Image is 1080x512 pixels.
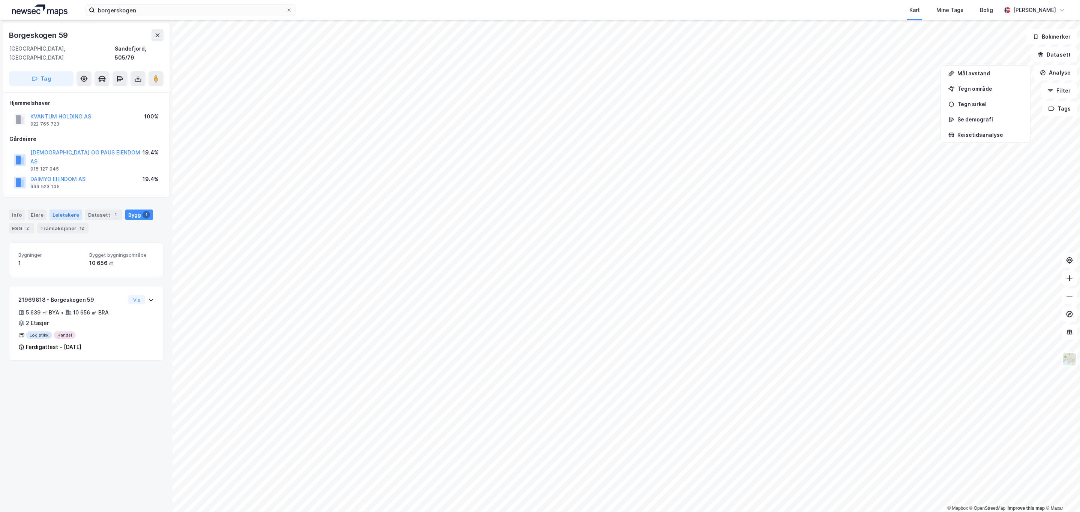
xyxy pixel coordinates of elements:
[24,225,31,232] div: 2
[28,210,46,220] div: Eiere
[1031,47,1077,62] button: Datasett
[142,175,159,184] div: 19.4%
[969,506,1006,511] a: OpenStreetMap
[9,135,163,144] div: Gårdeiere
[1042,101,1077,116] button: Tags
[128,295,145,304] button: Vis
[144,112,159,121] div: 100%
[1033,65,1077,80] button: Analyse
[947,506,968,511] a: Mapbox
[115,44,163,62] div: Sandefjord, 505/79
[26,343,81,352] div: Ferdigattest - [DATE]
[95,4,286,16] input: Søk på adresse, matrikkel, gårdeiere, leietakere eller personer
[85,210,122,220] div: Datasett
[1013,6,1056,15] div: [PERSON_NAME]
[9,71,73,86] button: Tag
[142,211,150,219] div: 1
[957,101,1023,107] div: Tegn sirkel
[89,259,154,268] div: 10 656 ㎡
[1041,83,1077,98] button: Filter
[9,223,34,234] div: ESG
[89,252,154,258] span: Bygget bygningsområde
[142,148,159,157] div: 19.4%
[73,308,109,317] div: 10 656 ㎡ BRA
[49,210,82,220] div: Leietakere
[30,121,59,127] div: 922 765 723
[957,116,1023,123] div: Se demografi
[9,29,69,41] div: Borgeskogen 59
[30,166,59,172] div: 915 127 045
[980,6,993,15] div: Bolig
[957,132,1023,138] div: Reisetidsanalyse
[909,6,920,15] div: Kart
[37,223,88,234] div: Transaksjoner
[1042,476,1080,512] iframe: Chat Widget
[125,210,153,220] div: Bygg
[12,4,67,16] img: logo.a4113a55bc3d86da70a041830d287a7e.svg
[26,308,59,317] div: 5 639 ㎡ BYA
[18,295,125,304] div: 21969818 - Borgeskogen 59
[9,44,115,62] div: [GEOGRAPHIC_DATA], [GEOGRAPHIC_DATA]
[112,211,119,219] div: 1
[9,210,25,220] div: Info
[957,85,1023,92] div: Tegn område
[26,319,49,328] div: 2 Etasjer
[957,70,1023,76] div: Mål avstand
[18,252,83,258] span: Bygninger
[936,6,963,15] div: Mine Tags
[9,99,163,108] div: Hjemmelshaver
[1008,506,1045,511] a: Improve this map
[61,310,64,316] div: •
[1062,352,1077,366] img: Z
[1026,29,1077,44] button: Bokmerker
[30,184,60,190] div: 999 523 145
[18,259,83,268] div: 1
[78,225,85,232] div: 12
